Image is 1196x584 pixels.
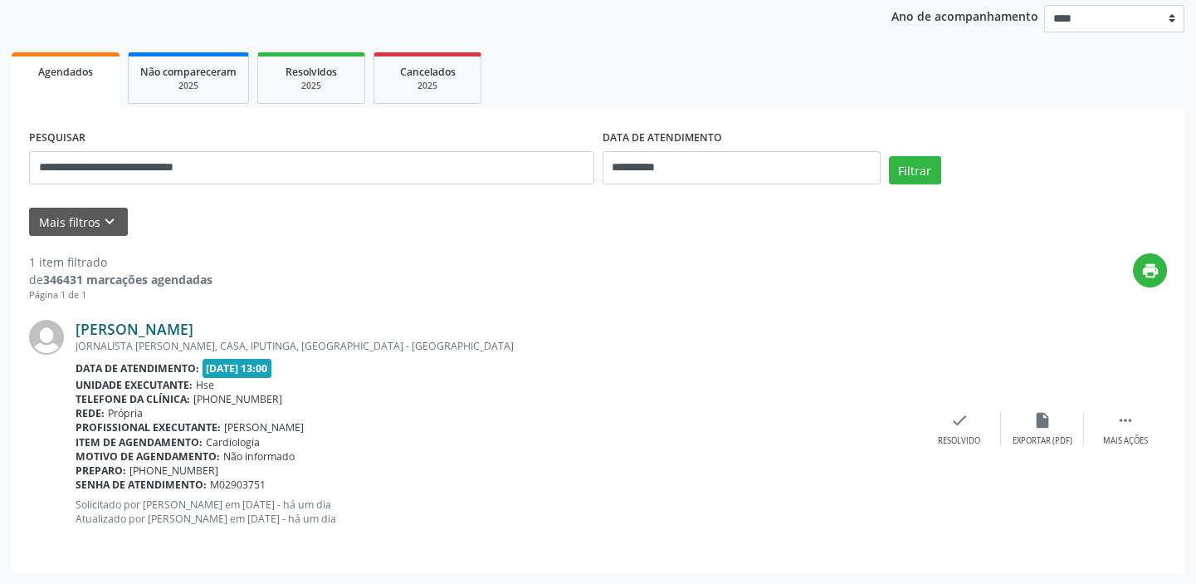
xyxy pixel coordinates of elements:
div: de [29,271,212,288]
span: [PERSON_NAME] [224,420,304,434]
span: Cancelados [400,65,456,79]
div: 2025 [386,80,469,92]
span: Agendados [38,65,93,79]
label: PESQUISAR [29,125,85,151]
i: print [1141,262,1159,280]
i: keyboard_arrow_down [100,213,119,231]
b: Rede: [76,406,105,420]
p: Ano de acompanhamento [891,5,1038,26]
div: 1 item filtrado [29,253,212,271]
div: Mais ações [1103,435,1148,447]
i: check [950,411,969,429]
i:  [1116,411,1135,429]
div: JORNALISTA [PERSON_NAME], CASA, IPUTINGA, [GEOGRAPHIC_DATA] - [GEOGRAPHIC_DATA] [76,339,918,353]
b: Motivo de agendamento: [76,449,220,464]
span: Hse [196,378,214,392]
span: Própria [108,406,143,420]
span: [PHONE_NUMBER] [193,392,282,406]
div: Resolvido [938,435,980,447]
strong: 346431 marcações agendadas [43,272,212,287]
p: Solicitado por [PERSON_NAME] em [DATE] - há um dia Atualizado por [PERSON_NAME] em [DATE] - há um... [76,498,918,526]
b: Data de atendimento: [76,361,199,375]
label: DATA DE ATENDIMENTO [603,125,722,151]
button: Mais filtroskeyboard_arrow_down [29,208,128,237]
button: Filtrar [889,156,941,184]
span: Resolvidos [286,65,337,79]
b: Item de agendamento: [76,435,203,449]
b: Telefone da clínica: [76,392,190,406]
span: Cardiologia [206,435,260,449]
b: Senha de atendimento: [76,478,207,492]
div: 2025 [140,80,237,92]
div: Página 1 de 1 [29,288,212,302]
img: img [29,320,64,355]
span: Não informado [223,449,295,464]
span: [DATE] 13:00 [203,359,272,378]
div: 2025 [270,80,353,92]
button: print [1133,253,1167,287]
b: Unidade executante: [76,378,193,392]
b: Preparo: [76,464,126,478]
a: [PERSON_NAME] [76,320,193,338]
div: Exportar (PDF) [1013,435,1072,447]
span: Não compareceram [140,65,237,79]
i: insert_drive_file [1033,411,1052,429]
span: [PHONE_NUMBER] [129,464,218,478]
span: M02903751 [210,478,266,492]
b: Profissional executante: [76,420,221,434]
